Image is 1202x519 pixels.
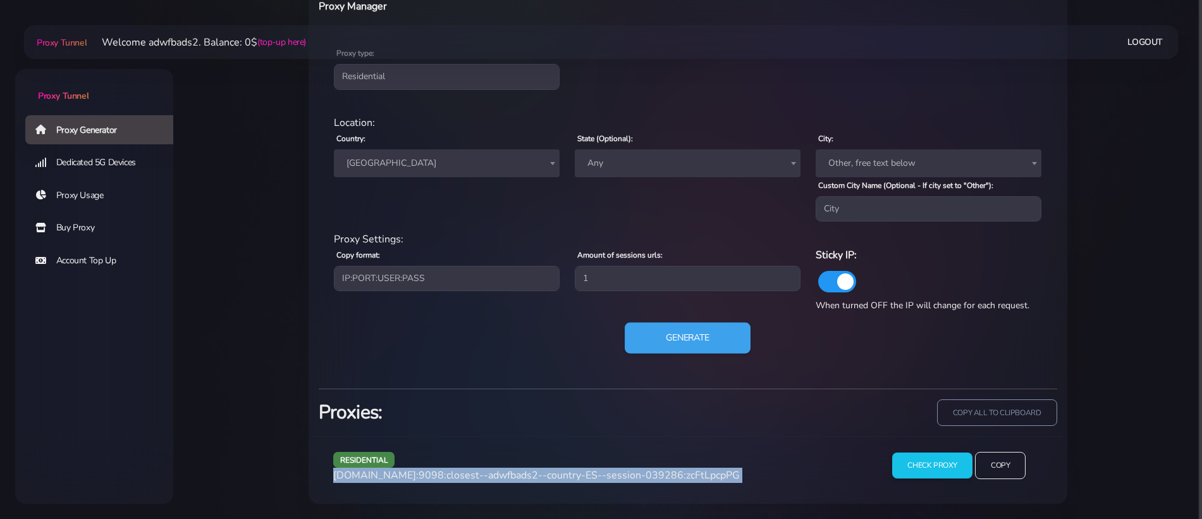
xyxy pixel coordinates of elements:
a: (top-up here) [257,35,306,49]
label: Country: [336,133,365,144]
input: Check Proxy [892,453,972,478]
span: Any [582,154,793,172]
input: Copy [975,452,1026,479]
div: Proxy Settings: [326,232,1050,247]
a: Proxy Tunnel [34,32,87,53]
li: Welcome adwfbads2. Balance: 0$ [87,35,306,50]
iframe: Webchat Widget [1015,312,1186,503]
span: Proxy Tunnel [38,90,89,102]
span: residential [333,452,395,468]
span: [DOMAIN_NAME]:9098:closest--adwfbads2--country-ES--session-039286:zcFtLpcpPG [333,468,740,482]
a: Proxy Tunnel [15,69,173,103]
span: When turned OFF the IP will change for each request. [816,299,1029,311]
div: Location: [326,115,1050,130]
span: Other, free text below [816,149,1041,177]
span: Other, free text below [823,154,1034,172]
label: Custom City Name (Optional - If city set to "Other"): [818,180,993,191]
h3: Proxies: [319,399,680,425]
span: Proxy Tunnel [37,37,87,49]
h6: Sticky IP: [816,247,1041,263]
label: State (Optional): [577,133,633,144]
a: Buy Proxy [25,213,183,242]
label: Amount of sessions urls: [577,249,663,261]
span: Spain [341,154,552,172]
a: Logout [1127,30,1163,54]
label: City: [818,133,833,144]
input: City [816,196,1041,222]
input: copy all to clipboard [937,399,1057,427]
a: Proxy Generator [25,115,183,144]
span: Spain [334,149,560,177]
a: Dedicated 5G Devices [25,148,183,177]
span: Any [575,149,800,177]
label: Copy format: [336,249,380,261]
button: Generate [625,323,751,354]
a: Account Top Up [25,246,183,275]
a: Proxy Usage [25,181,183,210]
